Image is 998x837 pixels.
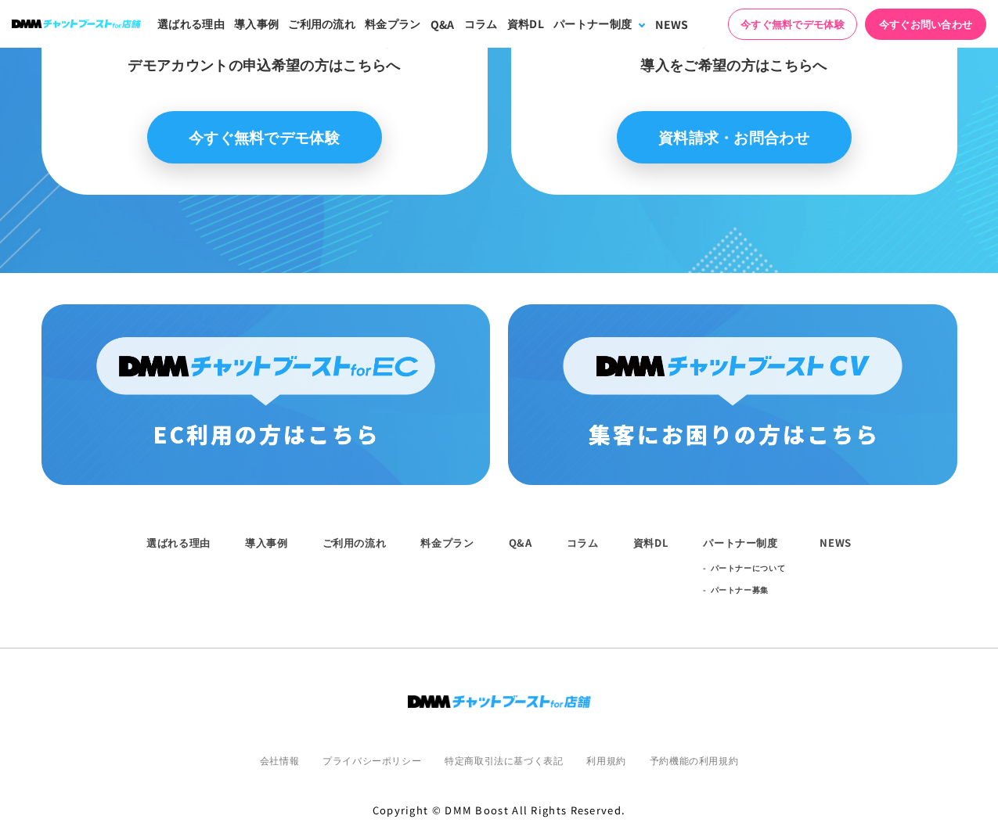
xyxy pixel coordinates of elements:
[650,753,738,767] a: 予約機能の利用規約
[420,535,474,550] a: 料金プラン
[711,557,786,579] a: パートナーについて
[322,753,421,767] a: プライバシーポリシー
[519,27,949,77] h3: サービスに関するご質問や資料請求、 導入をご希望の方はこちらへ
[245,535,288,550] a: 導入事例
[49,27,480,77] h3: チャットブーストの機能をお試しいただける デモアカウントの申込希望の方はこちらへ
[586,753,625,767] a: 利用規約
[147,111,382,163] a: 今すぐ無料でデモ体験
[728,9,857,40] a: 今すぐ無料でデモ体験
[408,695,591,708] img: ロゴ
[12,20,141,28] img: ロゴ
[865,9,986,40] a: 今すぐお問い合わせ
[711,579,769,601] a: パートナー募集
[633,535,669,550] a: 資料DL
[260,753,299,767] a: 会社情報
[567,535,599,550] a: コラム
[617,111,852,163] a: 資料請求・お問合わせ
[509,535,532,550] a: Q&A
[703,535,785,551] div: パートナー制度
[553,16,632,32] div: パートナー制度
[445,753,563,767] a: 特定商取引法に基づく表記
[322,535,387,550] a: ご利用の流れ
[146,535,211,550] a: 選ばれる理由
[820,535,852,550] a: NEWS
